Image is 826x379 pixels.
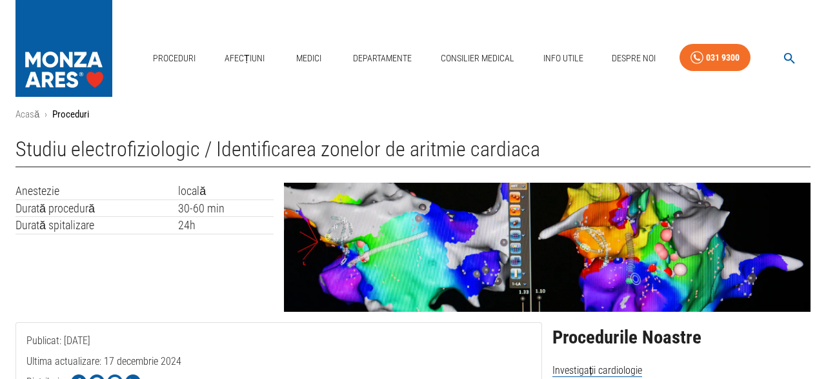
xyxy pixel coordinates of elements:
img: Studiu electrofiziologic | MONZA ARES [284,183,811,312]
p: Proceduri [52,107,89,122]
td: Anestezie [15,183,178,200]
span: Investigații cardiologie [552,364,642,377]
td: 30-60 min [178,200,274,217]
li: › [45,107,47,122]
a: Proceduri [148,45,201,72]
td: locală [178,183,274,200]
a: Consilier Medical [436,45,519,72]
a: 031 9300 [680,44,750,72]
td: Durată spitalizare [15,217,178,234]
td: 24h [178,217,274,234]
div: 031 9300 [706,50,740,66]
a: Acasă [15,108,39,120]
a: Afecțiuni [219,45,270,72]
td: Durată procedură [15,200,178,217]
nav: breadcrumb [15,107,811,122]
h2: Procedurile Noastre [552,327,811,348]
a: Medici [288,45,329,72]
a: Info Utile [538,45,589,72]
a: Despre Noi [607,45,661,72]
h1: Studiu electrofiziologic / Identificarea zonelor de aritmie cardiaca [15,138,811,167]
a: Departamente [348,45,417,72]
